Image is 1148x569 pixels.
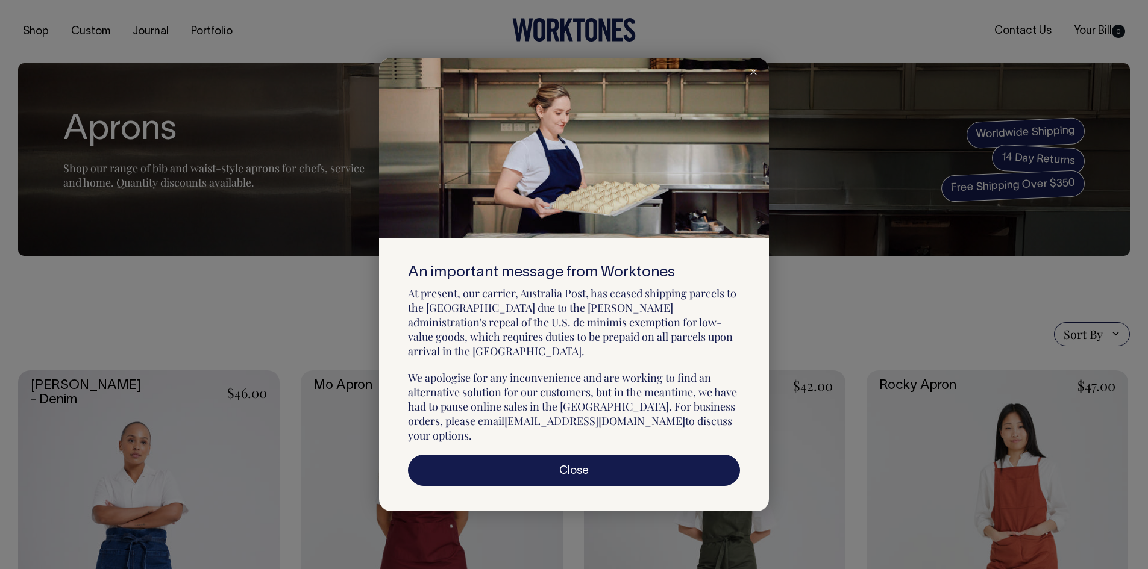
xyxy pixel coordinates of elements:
[408,264,740,281] h6: An important message from Worktones
[408,370,740,443] p: We apologise for any inconvenience and are working to find an alternative solution for our custom...
[408,455,740,486] a: Close
[504,414,685,428] a: [EMAIL_ADDRESS][DOMAIN_NAME]
[379,58,769,238] img: Snowy mountain peak at sunrise
[408,286,740,358] p: At present, our carrier, Australia Post, has ceased shipping parcels to the [GEOGRAPHIC_DATA] due...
